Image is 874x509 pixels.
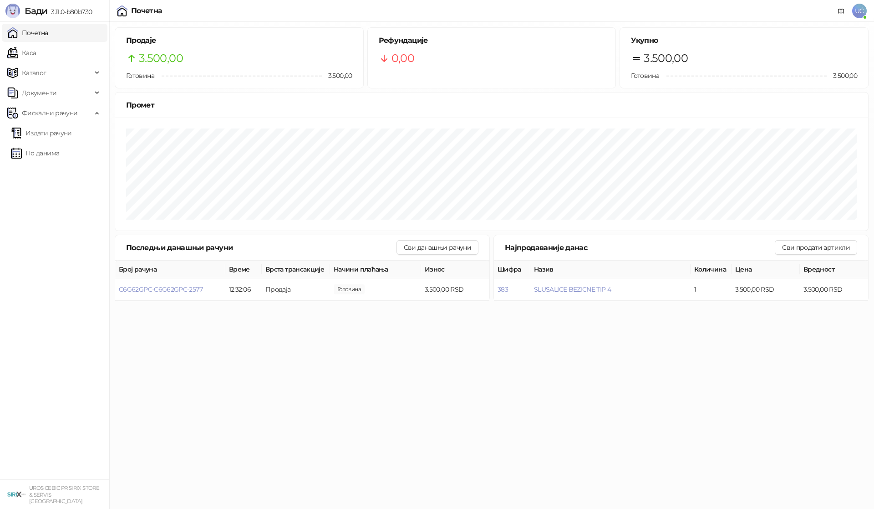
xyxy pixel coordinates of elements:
[22,84,56,102] span: Документи
[530,261,691,278] th: Назив
[534,285,611,293] button: SLUSALICE BEZICNE TIP 4
[29,485,99,504] small: UROS CEBIC PR SIRIX STORE & SERVIS [GEOGRAPHIC_DATA]
[262,278,330,301] td: Продаја
[126,242,396,253] div: Последњи данашњи рачуни
[834,4,849,18] a: Документација
[827,71,857,81] span: 3.500,00
[22,104,77,122] span: Фискални рачуни
[115,261,225,278] th: Број рачуна
[47,8,92,16] span: 3.11.0-b80b730
[691,278,732,301] td: 1
[732,261,800,278] th: Цена
[7,44,36,62] a: Каса
[225,261,262,278] th: Време
[139,50,183,67] span: 3.500,00
[505,242,775,253] div: Најпродаваније данас
[421,261,489,278] th: Износ
[396,240,478,255] button: Сви данашњи рачуни
[631,72,659,80] span: Готовина
[800,278,868,301] td: 3.500,00 RSD
[421,278,489,301] td: 3.500,00 RSD
[775,240,857,255] button: Сви продати артикли
[800,261,868,278] th: Вредност
[322,71,352,81] span: 3.500,00
[334,284,365,294] span: 3.500,00
[391,50,414,67] span: 0,00
[330,261,421,278] th: Начини плаћања
[494,261,530,278] th: Шифра
[11,144,59,162] a: По данима
[11,124,72,142] a: Издати рачуни
[498,285,508,293] button: 383
[5,4,20,18] img: Logo
[25,5,47,16] span: Бади
[7,485,25,504] img: 64x64-companyLogo-cb9a1907-c9b0-4601-bb5e-5084e694c383.png
[22,64,46,82] span: Каталог
[852,4,867,18] span: UĆ
[131,7,163,15] div: Почетна
[126,35,352,46] h5: Продаје
[119,285,203,293] button: C6G62GPC-C6G62GPC-2577
[7,24,48,42] a: Почетна
[732,278,800,301] td: 3.500,00 RSD
[225,278,262,301] td: 12:32:06
[126,72,154,80] span: Готовина
[262,261,330,278] th: Врста трансакције
[691,261,732,278] th: Количина
[126,99,857,111] div: Промет
[379,35,605,46] h5: Рефундације
[631,35,857,46] h5: Укупно
[644,50,688,67] span: 3.500,00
